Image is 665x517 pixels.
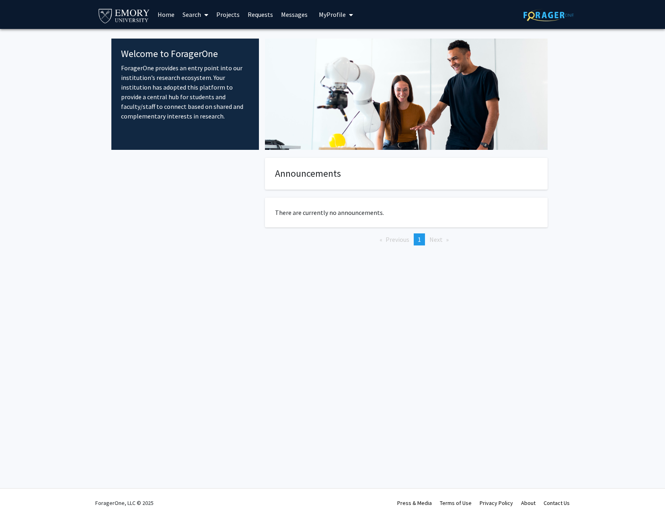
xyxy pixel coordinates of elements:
a: Privacy Policy [480,499,513,507]
span: My Profile [319,10,346,18]
h4: Welcome to ForagerOne [121,48,249,60]
a: Search [179,0,212,29]
a: About [521,499,536,507]
a: Press & Media [397,499,432,507]
span: Next [429,235,443,243]
a: Projects [212,0,244,29]
a: Requests [244,0,277,29]
p: ForagerOne provides an entry point into our institution’s research ecosystem. Your institution ha... [121,63,249,121]
span: Previous [386,235,409,243]
a: Messages [277,0,312,29]
img: Cover Image [265,39,548,150]
img: Emory University Logo [97,6,151,25]
a: Home [154,0,179,29]
span: 1 [418,235,421,243]
img: ForagerOne Logo [523,9,574,21]
h4: Announcements [275,168,538,180]
ul: Pagination [265,233,548,245]
a: Terms of Use [440,499,472,507]
p: There are currently no announcements. [275,208,538,217]
a: Contact Us [544,499,570,507]
div: ForagerOne, LLC © 2025 [95,489,154,517]
iframe: Chat [6,481,34,511]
